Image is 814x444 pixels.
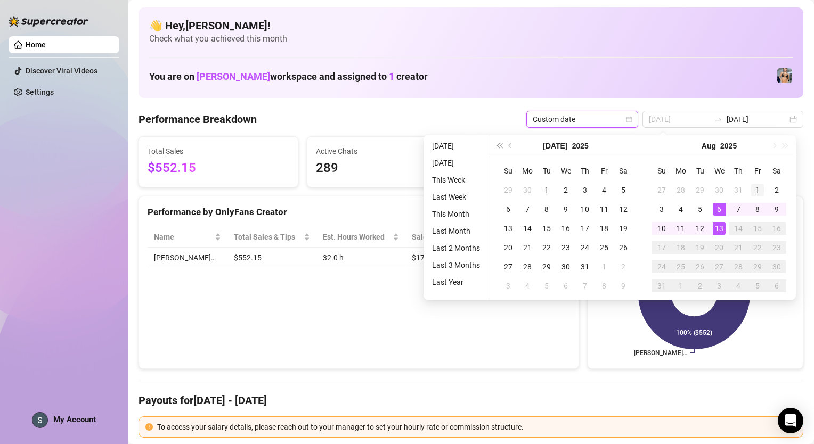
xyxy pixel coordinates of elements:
[649,113,710,125] input: Start date
[778,408,803,433] div: Open Intercom Messenger
[579,241,591,254] div: 24
[674,222,687,235] div: 11
[748,219,767,238] td: 2025-08-15
[595,180,614,200] td: 2025-07-04
[499,238,518,257] td: 2025-07-20
[559,222,572,235] div: 16
[234,231,301,243] span: Total Sales & Tips
[521,279,534,292] div: 4
[694,222,706,235] div: 12
[713,279,726,292] div: 3
[227,227,316,248] th: Total Sales & Tips
[428,242,484,254] li: Last 2 Months
[139,112,257,127] h4: Performance Breakdown
[732,241,745,254] div: 21
[518,276,537,295] td: 2025-08-04
[53,415,96,424] span: My Account
[713,222,726,235] div: 13
[617,260,630,273] div: 2
[614,161,633,180] th: Sa
[149,71,428,83] h1: You are on workspace and assigned to creator
[652,276,671,295] td: 2025-08-31
[533,111,632,127] span: Custom date
[671,200,690,219] td: 2025-08-04
[148,227,227,248] th: Name
[655,241,668,254] div: 17
[323,231,391,243] div: Est. Hours Worked
[690,161,710,180] th: Tu
[499,180,518,200] td: 2025-06-29
[428,276,484,289] li: Last Year
[26,88,54,96] a: Settings
[505,135,517,157] button: Previous month (PageUp)
[732,184,745,196] div: 31
[26,67,97,75] a: Discover Viral Videos
[157,421,796,433] div: To access your salary details, please reach out to your manager to set your hourly rate or commis...
[710,180,729,200] td: 2025-07-30
[617,279,630,292] div: 9
[148,145,289,157] span: Total Sales
[614,219,633,238] td: 2025-07-19
[428,225,484,237] li: Last Month
[710,200,729,219] td: 2025-08-06
[694,184,706,196] div: 29
[428,174,484,186] li: This Week
[671,219,690,238] td: 2025-08-11
[748,276,767,295] td: 2025-09-05
[428,157,484,169] li: [DATE]
[556,238,575,257] td: 2025-07-23
[595,238,614,257] td: 2025-07-25
[575,200,595,219] td: 2025-07-10
[767,180,786,200] td: 2025-08-02
[559,184,572,196] div: 2
[493,135,505,157] button: Last year (Control + left)
[674,279,687,292] div: 1
[748,200,767,219] td: 2025-08-08
[537,200,556,219] td: 2025-07-08
[197,71,270,82] span: [PERSON_NAME]
[598,260,610,273] div: 1
[674,203,687,216] div: 4
[540,184,553,196] div: 1
[713,241,726,254] div: 20
[149,33,793,45] span: Check what you achieved this month
[598,184,610,196] div: 4
[748,257,767,276] td: 2025-08-29
[518,238,537,257] td: 2025-07-21
[729,200,748,219] td: 2025-08-07
[316,248,406,268] td: 32.0 h
[518,257,537,276] td: 2025-07-28
[579,222,591,235] div: 17
[690,238,710,257] td: 2025-08-19
[575,180,595,200] td: 2025-07-03
[655,222,668,235] div: 10
[770,260,783,273] div: 30
[579,203,591,216] div: 10
[537,161,556,180] th: Tu
[671,238,690,257] td: 2025-08-18
[748,180,767,200] td: 2025-08-01
[626,116,632,122] span: calendar
[145,423,153,431] span: exclamation-circle
[556,161,575,180] th: We
[702,135,716,157] button: Choose a month
[614,200,633,219] td: 2025-07-12
[713,184,726,196] div: 30
[595,200,614,219] td: 2025-07-11
[652,161,671,180] th: Su
[428,259,484,272] li: Last 3 Months
[652,180,671,200] td: 2025-07-27
[770,222,783,235] div: 16
[502,241,515,254] div: 20
[575,257,595,276] td: 2025-07-31
[521,203,534,216] div: 7
[674,241,687,254] div: 18
[770,203,783,216] div: 9
[575,219,595,238] td: 2025-07-17
[751,279,764,292] div: 5
[227,248,316,268] td: $552.15
[575,238,595,257] td: 2025-07-24
[710,257,729,276] td: 2025-08-27
[154,231,213,243] span: Name
[598,241,610,254] div: 25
